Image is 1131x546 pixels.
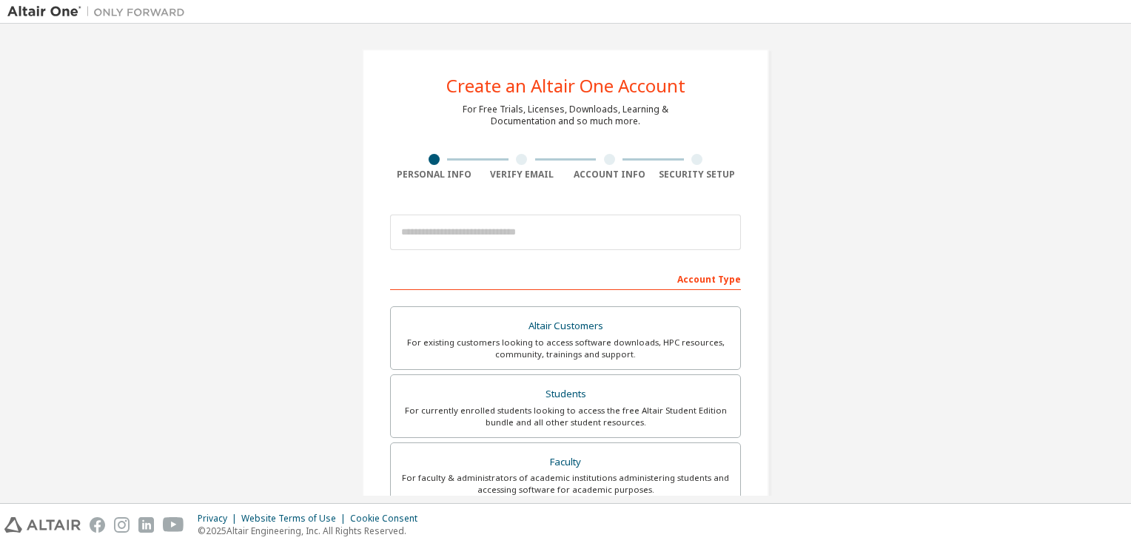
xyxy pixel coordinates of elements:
[400,472,731,496] div: For faculty & administrators of academic institutions administering students and accessing softwa...
[114,517,130,533] img: instagram.svg
[400,316,731,337] div: Altair Customers
[446,77,685,95] div: Create an Altair One Account
[565,169,654,181] div: Account Info
[138,517,154,533] img: linkedin.svg
[7,4,192,19] img: Altair One
[478,169,566,181] div: Verify Email
[241,513,350,525] div: Website Terms of Use
[654,169,742,181] div: Security Setup
[350,513,426,525] div: Cookie Consent
[400,384,731,405] div: Students
[163,517,184,533] img: youtube.svg
[390,169,478,181] div: Personal Info
[198,525,426,537] p: © 2025 Altair Engineering, Inc. All Rights Reserved.
[390,266,741,290] div: Account Type
[400,405,731,428] div: For currently enrolled students looking to access the free Altair Student Edition bundle and all ...
[4,517,81,533] img: altair_logo.svg
[400,452,731,473] div: Faculty
[198,513,241,525] div: Privacy
[463,104,668,127] div: For Free Trials, Licenses, Downloads, Learning & Documentation and so much more.
[400,337,731,360] div: For existing customers looking to access software downloads, HPC resources, community, trainings ...
[90,517,105,533] img: facebook.svg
